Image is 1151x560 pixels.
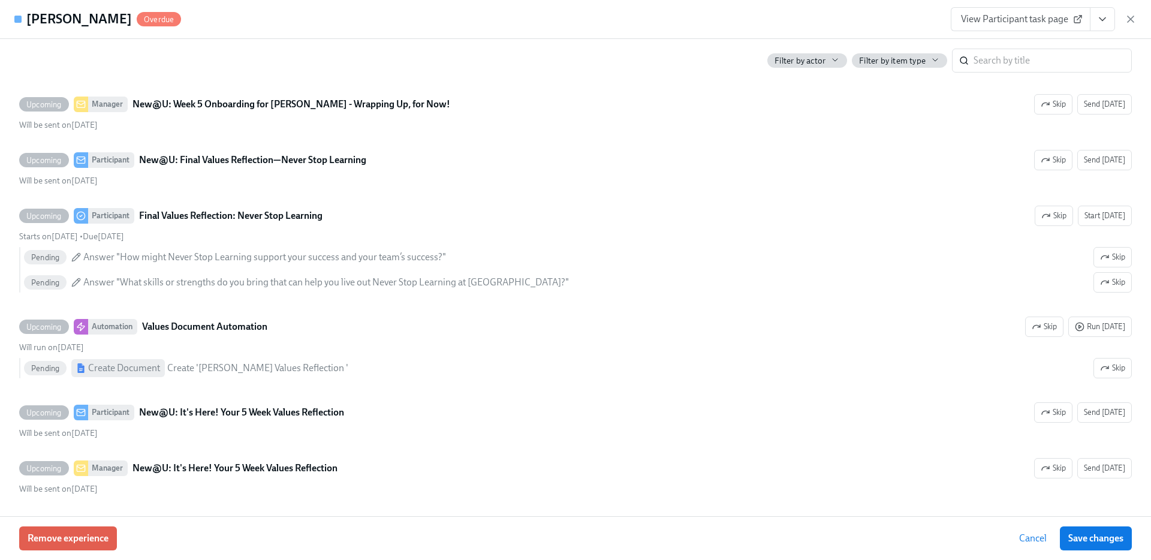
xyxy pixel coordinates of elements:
button: Cancel [1011,526,1055,550]
span: Send [DATE] [1084,98,1125,110]
div: Create '[PERSON_NAME] Values Reflection ' [167,362,348,375]
span: Answer "What skills or strengths do you bring that can help you live out Never Stop Learning at [... [83,276,569,289]
span: Skip [1041,462,1066,474]
button: Filter by actor [767,53,847,68]
a: View Participant task page [951,7,1090,31]
span: Filter by item type [859,55,926,67]
button: UpcomingAutomationValues Document AutomationRun [DATE]Will run on[DATE]Pending Create Document Cr... [1025,317,1063,337]
strong: Values Document Automation [142,320,267,334]
span: Pending [24,253,67,262]
span: Monday, October 20th 2025, 12:00 am [19,120,98,130]
button: Remove experience [19,526,117,550]
span: Sunday, October 26th 2025, 12:00 am [19,342,84,353]
span: Remove experience [28,532,109,544]
div: Manager [88,97,128,112]
span: Skip [1100,362,1125,374]
span: Upcoming [19,323,69,332]
span: Answer "How might Never Stop Learning support your success and your team’s success?" [83,251,446,264]
span: Upcoming [19,100,69,109]
span: Skip [1041,407,1066,419]
button: UpcomingParticipantNew@U: Final Values Reflection—Never Stop LearningSkipWill be sent on[DATE] [1077,150,1132,170]
button: UpcomingParticipantFinal Values Reflection: Never Stop LearningSkipStart [DATE]Starts on[DATE] •D... [1093,272,1132,293]
span: View Participant task page [961,13,1080,25]
span: Cancel [1019,532,1047,544]
span: Upcoming [19,408,69,417]
strong: New@U: Final Values Reflection—Never Stop Learning [139,153,366,167]
div: Manager [88,460,128,476]
span: Skip [1100,276,1125,288]
span: Monday, October 27th 2025, 12:00 am [19,428,98,438]
span: Monday, October 27th 2025, 12:00 am [19,484,98,494]
span: Send [DATE] [1084,407,1125,419]
button: Save changes [1060,526,1132,550]
div: Participant [88,405,134,420]
span: Upcoming [19,464,69,473]
span: Skip [1041,98,1066,110]
div: Participant [88,152,134,168]
button: UpcomingParticipantFinal Values Reflection: Never Stop LearningSkipStarts on[DATE] •Due[DATE] Pen... [1078,206,1132,226]
span: Save changes [1068,532,1123,544]
span: Skip [1100,251,1125,263]
span: Upcoming [19,156,69,165]
span: Friday, October 24th 2025, 12:00 am [19,231,78,242]
input: Search by title [974,49,1132,73]
span: Send [DATE] [1084,154,1125,166]
button: View task page [1090,7,1115,31]
h4: [PERSON_NAME] [26,10,132,28]
button: UpcomingManagerNew@U: It's Here! Your 5 Week Values ReflectionSend [DATE]Will be sent on[DATE] [1034,458,1072,478]
button: UpcomingParticipantFinal Values Reflection: Never Stop LearningStart [DATE]Starts on[DATE] •Due[D... [1035,206,1073,226]
span: Monday, October 27th 2025, 12:00 am [83,231,124,242]
button: UpcomingManagerNew@U: Week 5 Onboarding for [PERSON_NAME] - Wrapping Up, for Now!SkipWill be sent... [1077,94,1132,115]
div: Automation [88,319,137,335]
button: UpcomingParticipantFinal Values Reflection: Never Stop LearningSkipStart [DATE]Starts on[DATE] •D... [1093,247,1132,267]
div: • [19,231,124,242]
span: Pending [24,364,67,373]
button: UpcomingManagerNew@U: Week 5 Onboarding for [PERSON_NAME] - Wrapping Up, for Now!Send [DATE]Will ... [1034,94,1072,115]
span: Start [DATE] [1084,210,1125,222]
span: Upcoming [19,212,69,221]
span: Pending [24,278,67,287]
strong: New@U: It's Here! Your 5 Week Values Reflection [139,405,344,420]
span: Friday, October 24th 2025, 12:00 am [19,176,98,186]
button: UpcomingAutomationValues Document AutomationSkipRun [DATE]Will run on[DATE]Pending Create Documen... [1093,358,1132,378]
div: Participant [88,208,134,224]
button: UpcomingAutomationValues Document AutomationSkipWill run on[DATE]Pending Create Document Create '... [1068,317,1132,337]
strong: New@U: Week 5 Onboarding for [PERSON_NAME] - Wrapping Up, for Now! [132,97,450,112]
span: Run [DATE] [1075,321,1125,333]
button: UpcomingManagerNew@U: It's Here! Your 5 Week Values ReflectionSkipWill be sent on[DATE] [1077,458,1132,478]
span: Skip [1041,210,1066,222]
span: Skip [1032,321,1057,333]
strong: Final Values Reflection: Never Stop Learning [139,209,323,223]
span: Skip [1041,154,1066,166]
button: UpcomingParticipantNew@U: It's Here! Your 5 Week Values ReflectionSkipWill be sent on[DATE] [1077,402,1132,423]
button: Filter by item type [852,53,947,68]
strong: New@U: It's Here! Your 5 Week Values Reflection [132,461,338,475]
span: Filter by actor [775,55,825,67]
button: UpcomingParticipantNew@U: It's Here! Your 5 Week Values ReflectionSend [DATE]Will be sent on[DATE] [1034,402,1072,423]
span: Overdue [137,15,181,24]
span: Send [DATE] [1084,462,1125,474]
div: Create Document [88,362,160,375]
button: UpcomingParticipantNew@U: Final Values Reflection—Never Stop LearningSend [DATE]Will be sent on[D... [1034,150,1072,170]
